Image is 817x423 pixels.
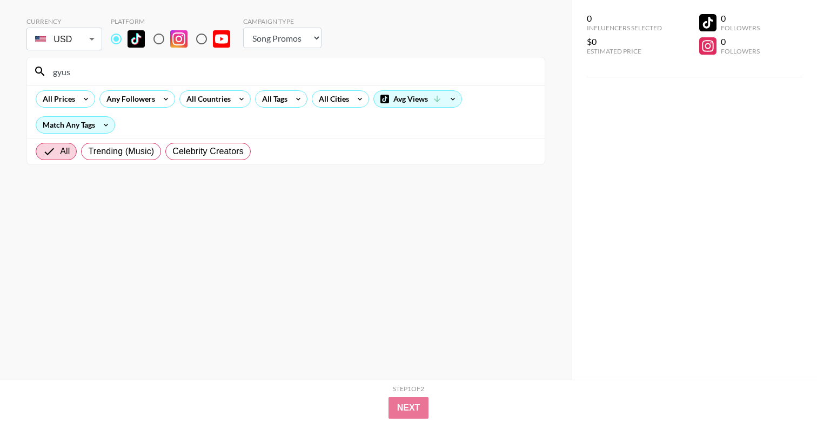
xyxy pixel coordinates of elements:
div: All Tags [256,91,290,107]
div: Estimated Price [587,47,662,55]
div: All Cities [312,91,351,107]
div: Influencers Selected [587,24,662,32]
div: $0 [587,36,662,47]
div: Campaign Type [243,17,322,25]
div: Followers [721,24,760,32]
img: Instagram [170,30,187,48]
span: All [60,145,70,158]
iframe: Drift Widget Chat Controller [763,369,804,410]
div: Avg Views [374,91,461,107]
div: Match Any Tags [36,117,115,133]
span: Celebrity Creators [172,145,244,158]
span: Trending (Music) [88,145,154,158]
div: Step 1 of 2 [393,385,424,393]
div: Platform [111,17,239,25]
button: Next [389,397,429,419]
div: USD [29,30,100,49]
div: 0 [721,13,760,24]
div: All Countries [180,91,233,107]
img: YouTube [213,30,230,48]
div: All Prices [36,91,77,107]
input: Search by User Name [46,63,538,80]
div: Followers [721,47,760,55]
div: Currency [26,17,102,25]
div: 0 [721,36,760,47]
div: Any Followers [100,91,157,107]
img: TikTok [128,30,145,48]
div: 0 [587,13,662,24]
